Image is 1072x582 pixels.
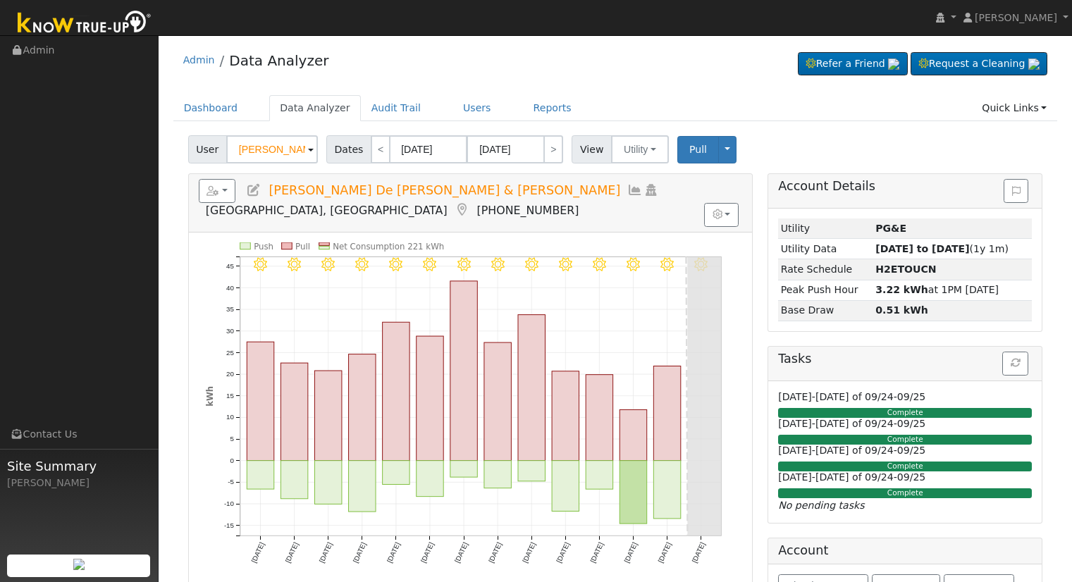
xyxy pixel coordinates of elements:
[1004,179,1028,203] button: Issue History
[656,541,672,564] text: [DATE]
[543,135,563,163] a: >
[453,541,469,564] text: [DATE]
[7,476,151,490] div: [PERSON_NAME]
[888,58,899,70] img: retrieve
[73,559,85,570] img: retrieve
[226,413,234,421] text: 10
[1002,352,1028,376] button: Refresh
[386,541,402,564] text: [DATE]
[188,135,227,163] span: User
[653,366,680,460] rect: onclick=""
[173,95,249,121] a: Dashboard
[351,541,367,564] text: [DATE]
[778,352,1032,366] h5: Tasks
[254,257,267,271] i: 8/27 - Clear
[873,280,1033,300] td: at 1PM [DATE]
[224,500,235,507] text: -10
[653,461,680,519] rect: onclick=""
[314,371,341,461] rect: onclick=""
[417,336,443,461] rect: onclick=""
[586,375,612,461] rect: onclick=""
[559,257,572,271] i: 9/05 - Clear
[778,418,1032,430] h6: [DATE]-[DATE] of 09/24-09/25
[11,8,159,39] img: Know True-Up
[283,541,300,564] text: [DATE]
[798,52,908,76] a: Refer a Friend
[622,541,639,564] text: [DATE]
[224,521,234,529] text: -15
[875,243,969,254] strong: [DATE] to [DATE]
[230,435,233,442] text: 5
[321,257,335,271] i: 8/29 - Clear
[7,457,151,476] span: Site Summary
[555,541,571,564] text: [DATE]
[423,257,436,271] i: 9/01 - Clear
[778,500,864,511] i: No pending tasks
[491,257,504,271] i: 9/03 - Clear
[677,136,719,163] button: Pull
[204,386,214,407] text: kWh
[525,257,538,271] i: 9/04 - Clear
[643,183,658,197] a: Login As (last Never)
[247,461,273,489] rect: onclick=""
[295,242,310,252] text: Pull
[975,12,1057,23] span: [PERSON_NAME]
[226,370,234,378] text: 20
[317,541,333,564] text: [DATE]
[778,488,1032,498] div: Complete
[778,239,873,259] td: Utility Data
[627,257,640,271] i: 9/07 - Clear
[778,259,873,280] td: Rate Schedule
[778,471,1032,483] h6: [DATE]-[DATE] of 09/24-09/25
[450,281,477,461] rect: onclick=""
[348,354,375,461] rect: onclick=""
[611,135,669,163] button: Utility
[487,541,503,564] text: [DATE]
[183,54,215,66] a: Admin
[518,461,545,481] rect: onclick=""
[875,243,1009,254] span: (1y 1m)
[911,52,1047,76] a: Request a Cleaning
[226,305,234,313] text: 35
[875,223,906,234] strong: ID: 17271809, authorized: 09/10/25
[552,461,579,512] rect: onclick=""
[361,95,431,121] a: Audit Trail
[875,304,928,316] strong: 0.51 kWh
[689,144,707,155] span: Pull
[593,257,606,271] i: 9/06 - Clear
[627,183,643,197] a: Multi-Series Graph
[450,461,477,477] rect: onclick=""
[552,371,579,461] rect: onclick=""
[620,461,646,524] rect: onclick=""
[518,315,545,461] rect: onclick=""
[226,283,234,291] text: 40
[452,95,502,121] a: Users
[484,461,511,488] rect: onclick=""
[778,300,873,321] td: Base Draw
[778,462,1032,471] div: Complete
[457,257,470,271] i: 9/02 - Clear
[288,257,301,271] i: 8/28 - Clear
[371,135,390,163] a: <
[254,242,273,252] text: Push
[326,135,371,163] span: Dates
[246,183,261,197] a: Edit User (25368)
[778,391,1032,403] h6: [DATE]-[DATE] of 09/24-09/25
[226,327,234,335] text: 30
[691,541,707,564] text: [DATE]
[1028,58,1040,70] img: retrieve
[229,52,328,69] a: Data Analyzer
[778,543,828,557] h5: Account
[875,264,936,275] strong: C
[230,457,234,464] text: 0
[620,409,646,460] rect: onclick=""
[226,392,234,400] text: 15
[778,280,873,300] td: Peak Push Hour
[589,541,605,564] text: [DATE]
[660,257,674,271] i: 9/08 - Clear
[484,342,511,461] rect: onclick=""
[269,95,361,121] a: Data Analyzer
[875,284,928,295] strong: 3.22 kWh
[586,461,612,489] rect: onclick=""
[348,461,375,512] rect: onclick=""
